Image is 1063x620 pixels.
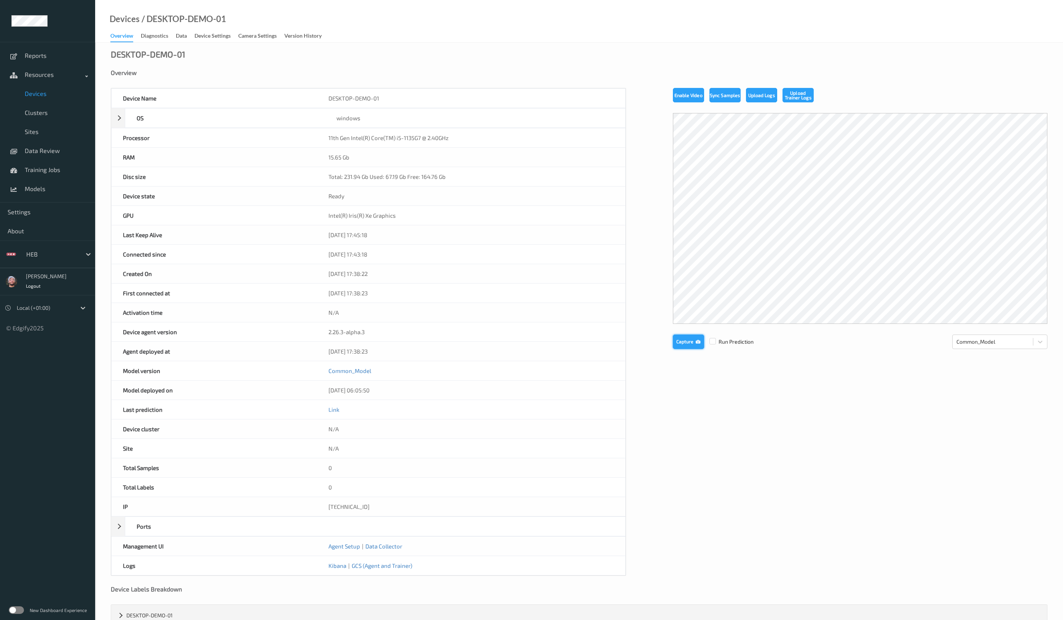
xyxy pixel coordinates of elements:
[112,284,317,303] div: First connected at
[238,32,277,41] div: Camera Settings
[176,32,187,41] div: Data
[317,458,625,477] div: 0
[328,543,360,550] a: Agent Setup
[125,108,325,128] div: OS
[709,88,741,102] button: Sync Samples
[325,108,625,128] div: windows
[112,303,317,322] div: Activation time
[317,245,625,264] div: [DATE] 17:43:18
[112,167,317,186] div: Disc size
[317,303,625,322] div: N/A
[194,32,231,41] div: Device Settings
[112,439,317,458] div: Site
[360,543,365,550] span: |
[111,585,1047,593] div: Device Labels Breakdown
[112,419,317,438] div: Device cluster
[284,31,329,41] a: Version History
[141,31,176,41] a: Diagnostics
[317,186,625,206] div: Ready
[112,458,317,477] div: Total Samples
[317,167,625,186] div: Total: 231.94 Gb Used: 67.19 Gb Free: 164.76 Gb
[317,225,625,244] div: [DATE] 17:45:18
[317,478,625,497] div: 0
[317,128,625,147] div: 11th Gen Intel(R) Core(TM) i5-1135G7 @ 2.40GHz
[238,31,284,41] a: Camera Settings
[112,322,317,341] div: Device agent version
[111,516,626,536] div: Ports
[317,342,625,361] div: [DATE] 17:38:23
[365,543,402,550] a: Data Collector
[112,497,317,516] div: IP
[112,264,317,283] div: Created On
[112,128,317,147] div: Processor
[112,245,317,264] div: Connected since
[112,225,317,244] div: Last Keep Alive
[125,517,325,536] div: Ports
[112,89,317,108] div: Device Name
[110,15,140,23] a: Devices
[112,381,317,400] div: Model deployed on
[746,88,777,102] button: Upload Logs
[317,322,625,341] div: 2.26.3-alpha.3
[673,88,704,102] button: Enable Video
[194,31,238,41] a: Device Settings
[704,338,754,346] span: Run Prediction
[112,342,317,361] div: Agent deployed at
[110,31,141,42] a: Overview
[111,69,1047,77] div: Overview
[112,478,317,497] div: Total Labels
[317,264,625,283] div: [DATE] 17:38:22
[140,15,226,23] div: / DESKTOP-DEMO-01
[352,562,412,569] a: GCS (Agent and Trainer)
[111,108,626,128] div: OSwindows
[317,148,625,167] div: 15.65 Gb
[783,88,814,102] button: Upload Trainer Logs
[112,556,317,575] div: Logs
[328,562,346,569] a: Kibana
[141,32,168,41] div: Diagnostics
[112,186,317,206] div: Device state
[317,497,625,516] div: [TECHNICAL_ID]
[328,406,339,413] a: Link
[317,89,625,108] div: DESKTOP-DEMO-01
[110,32,133,42] div: Overview
[112,148,317,167] div: RAM
[317,439,625,458] div: N/A
[317,284,625,303] div: [DATE] 17:38:23
[317,381,625,400] div: [DATE] 06:05:50
[317,419,625,438] div: N/A
[112,400,317,419] div: Last prediction
[112,361,317,380] div: Model version
[673,335,704,349] button: Capture
[112,206,317,225] div: GPU
[328,367,371,374] a: Common_Model
[346,562,352,569] span: |
[112,537,317,556] div: Management UI
[176,31,194,41] a: Data
[284,32,322,41] div: Version History
[317,206,625,225] div: Intel(R) Iris(R) Xe Graphics
[111,50,185,58] div: DESKTOP-DEMO-01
